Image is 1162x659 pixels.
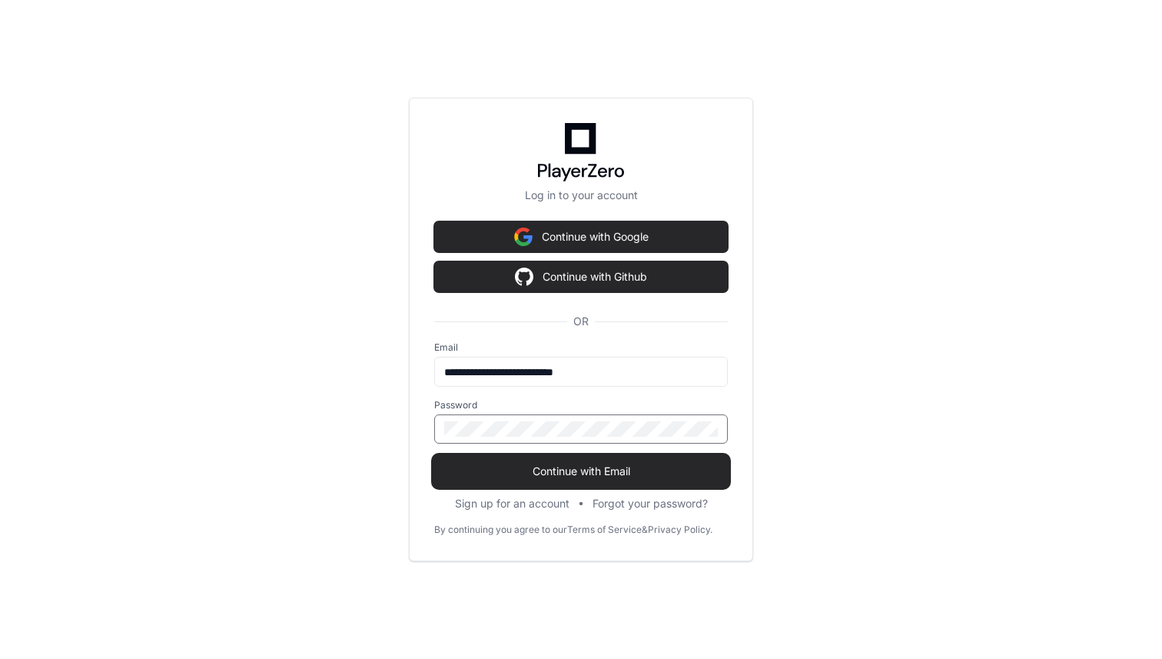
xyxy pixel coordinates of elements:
button: Continue with Email [434,456,728,487]
p: Log in to your account [434,188,728,203]
button: Continue with Github [434,261,728,292]
label: Password [434,399,728,411]
button: Forgot your password? [593,496,708,511]
button: Sign up for an account [455,496,569,511]
img: Sign in with google [514,221,533,252]
a: Terms of Service [567,524,642,536]
div: By continuing you agree to our [434,524,567,536]
div: & [642,524,648,536]
img: Sign in with google [515,261,533,292]
span: OR [567,314,595,329]
button: Continue with Google [434,221,728,252]
a: Privacy Policy. [648,524,712,536]
span: Continue with Email [434,464,728,479]
label: Email [434,341,728,354]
